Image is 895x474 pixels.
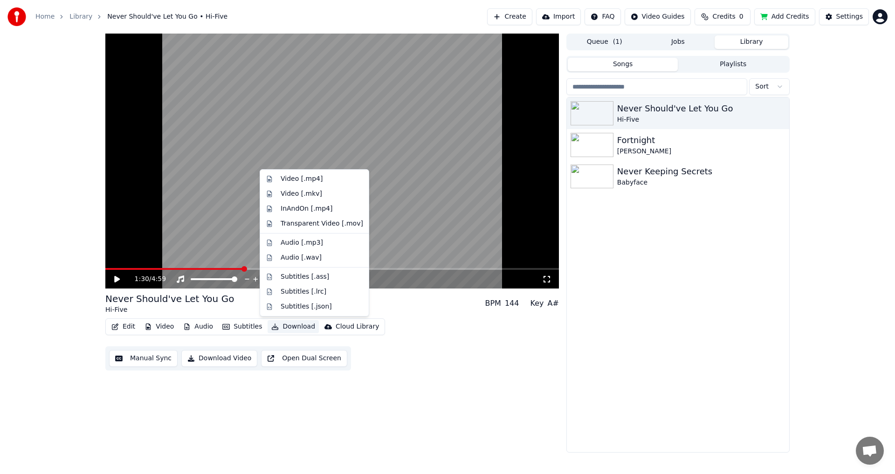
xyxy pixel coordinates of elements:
[547,298,558,309] div: A#
[281,189,322,199] div: Video [.mkv]
[268,320,319,333] button: Download
[856,437,884,465] a: Open chat
[151,275,166,284] span: 4:59
[69,12,92,21] a: Library
[281,287,326,296] div: Subtitles [.lrc]
[739,12,744,21] span: 0
[585,8,620,25] button: FAQ
[181,350,257,367] button: Download Video
[281,253,322,262] div: Audio [.wav]
[712,12,735,21] span: Credits
[695,8,750,25] button: Credits0
[281,272,329,282] div: Subtitles [.ass]
[179,320,217,333] button: Audio
[219,320,266,333] button: Subtitles
[617,178,785,187] div: Babyface
[105,292,234,305] div: Never Should've Let You Go
[755,82,769,91] span: Sort
[715,35,788,49] button: Library
[530,298,544,309] div: Key
[108,320,139,333] button: Edit
[568,35,641,49] button: Queue
[819,8,869,25] button: Settings
[135,275,149,284] span: 1:30
[617,115,785,124] div: Hi-Five
[641,35,715,49] button: Jobs
[107,12,227,21] span: Never Should've Let You Go • Hi-Five
[678,58,788,71] button: Playlists
[505,298,519,309] div: 144
[754,8,815,25] button: Add Credits
[536,8,581,25] button: Import
[281,238,323,247] div: Audio [.mp3]
[617,165,785,178] div: Never Keeping Secrets
[617,134,785,147] div: Fortnight
[109,350,178,367] button: Manual Sync
[836,12,863,21] div: Settings
[135,275,157,284] div: /
[281,302,332,311] div: Subtitles [.json]
[281,204,333,213] div: InAndOn [.mp4]
[105,305,234,315] div: Hi-Five
[617,102,785,115] div: Never Should've Let You Go
[613,37,622,47] span: ( 1 )
[141,320,178,333] button: Video
[281,174,323,184] div: Video [.mp4]
[281,219,363,228] div: Transparent Video [.mov]
[568,58,678,71] button: Songs
[617,147,785,156] div: [PERSON_NAME]
[7,7,26,26] img: youka
[35,12,227,21] nav: breadcrumb
[625,8,691,25] button: Video Guides
[261,350,347,367] button: Open Dual Screen
[336,322,379,331] div: Cloud Library
[485,298,501,309] div: BPM
[487,8,532,25] button: Create
[35,12,55,21] a: Home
